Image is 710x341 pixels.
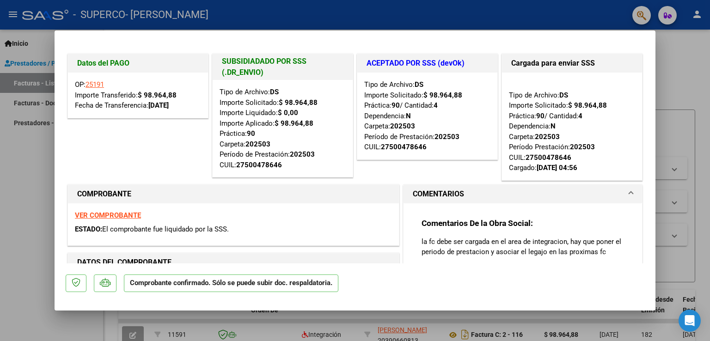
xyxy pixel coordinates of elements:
span: El comprobante fue liquidado por la SSS. [102,225,229,233]
div: COMENTARIOS [404,203,642,299]
p: Comprobante confirmado. Sólo se puede subir doc. respaldatoria. [124,274,338,292]
strong: 202503 [245,140,270,148]
a: 25191 [86,80,104,89]
div: 27500478646 [381,142,427,152]
strong: DS [415,80,423,89]
h1: Cargada para enviar SSS [511,58,633,69]
strong: DS [270,88,279,96]
mat-expansion-panel-header: COMENTARIOS [404,185,642,203]
strong: 202503 [570,143,595,151]
strong: N [551,122,556,130]
strong: 90 [536,112,545,120]
strong: [DATE] [148,101,169,110]
strong: $ 98.964,88 [279,98,318,107]
strong: $ 98.964,88 [138,91,177,99]
strong: 90 [247,129,255,138]
strong: 4 [578,112,582,120]
strong: $ 0,00 [278,109,298,117]
strong: $ 98.964,88 [423,91,462,99]
strong: $ 98.964,88 [568,101,607,110]
strong: 202503 [435,133,459,141]
h1: Datos del PAGO [77,58,199,69]
a: VER COMPROBANTE [75,211,141,219]
p: la fc debe ser cargada en el area de integracion, hay que poner el periodo de prestacion y asocia... [422,237,624,257]
div: 27500478646 [526,152,571,163]
strong: N [406,112,411,120]
div: Open Intercom Messenger [679,310,701,332]
strong: COMPROBANTE [77,189,131,198]
strong: 4 [434,101,438,110]
h1: ACEPTADO POR SSS (devOk) [367,58,488,69]
strong: [DATE] 04:56 [537,164,577,172]
strong: 202503 [390,122,415,130]
strong: $ 98.964,88 [275,119,313,128]
div: Tipo de Archivo: Importe Solicitado: Práctica: / Cantidad: Dependencia: Carpeta: Período de Prest... [364,79,490,152]
h1: SUBSIDIADADO POR SSS (.DR_ENVIO) [222,56,343,78]
div: Tipo de Archivo: Importe Solicitado: Práctica: / Cantidad: Dependencia: Carpeta: Período Prestaci... [509,79,635,173]
strong: DS [559,91,568,99]
h1: COMENTARIOS [413,189,464,200]
strong: 202503 [535,133,560,141]
strong: 90 [392,101,400,110]
strong: DATOS DEL COMPROBANTE [77,258,171,267]
span: Importe Transferido: [75,91,177,99]
strong: 202503 [290,150,315,158]
div: Tipo de Archivo: Importe Solicitado: Importe Liquidado: Importe Aplicado: Práctica: Carpeta: Perí... [220,87,346,170]
span: Fecha de Transferencia: [75,101,169,110]
div: 27500478646 [236,160,282,170]
span: ESTADO: [75,225,102,233]
span: OP: [75,80,104,89]
strong: Comentarios De la Obra Social: [422,219,533,228]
